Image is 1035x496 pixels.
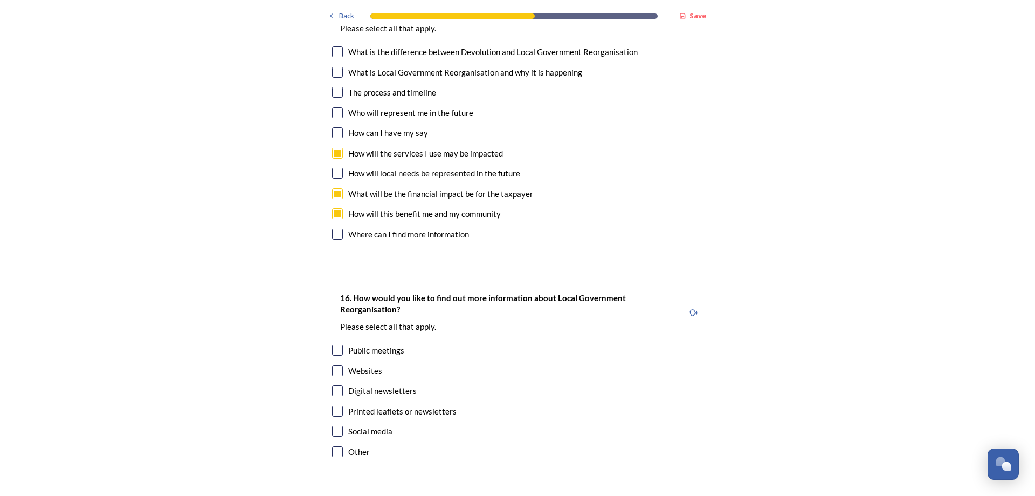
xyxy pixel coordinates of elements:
div: What is the difference between Devolution and Local Government Reorganisation [348,46,638,58]
div: How will local needs be represented in the future [348,167,520,180]
p: Please select all that apply. [340,321,675,332]
div: Other [348,446,370,458]
div: The process and timeline [348,86,436,99]
div: Public meetings [348,344,404,357]
strong: 16. How would you like to find out more information about Local Government Reorganisation? [340,293,627,314]
div: How will this benefit me and my community [348,208,501,220]
div: Who will represent me in the future [348,107,473,119]
p: Please select all that apply. [340,23,674,34]
div: What will be the financial impact be for the taxpayer [348,188,533,200]
div: How will the services I use may be impacted [348,147,503,160]
span: Back [339,11,354,21]
div: Social media [348,425,392,438]
strong: Save [689,11,706,21]
button: Open Chat [988,449,1019,480]
div: Where can I find more information [348,228,469,241]
div: Websites [348,365,382,377]
div: How can I have my say [348,127,428,139]
div: Printed leaflets or newsletters [348,405,457,418]
div: Digital newsletters [348,385,417,397]
div: What is Local Government Reorganisation and why it is happening [348,66,582,79]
